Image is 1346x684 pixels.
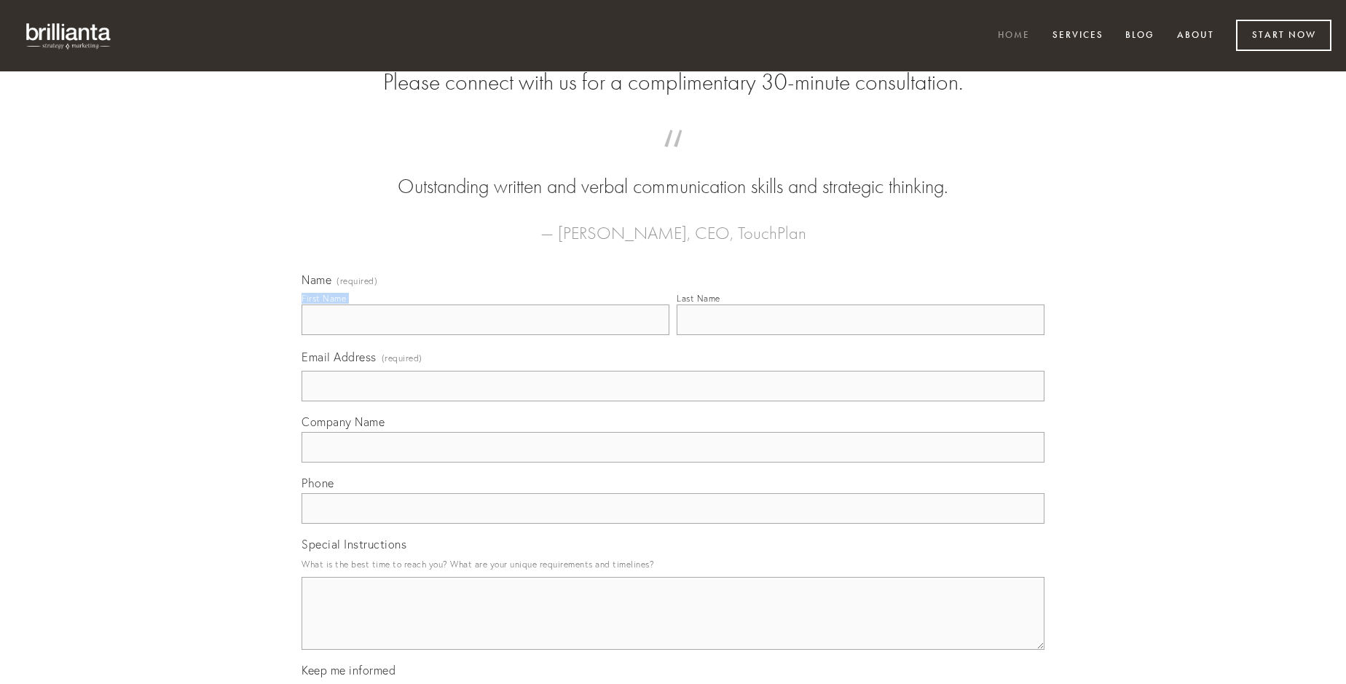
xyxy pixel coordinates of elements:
[302,68,1044,96] h2: Please connect with us for a complimentary 30-minute consultation.
[302,272,331,287] span: Name
[302,293,346,304] div: First Name
[15,15,124,57] img: brillianta - research, strategy, marketing
[336,277,377,286] span: (required)
[325,144,1021,201] blockquote: Outstanding written and verbal communication skills and strategic thinking.
[1236,20,1331,51] a: Start Now
[988,24,1039,48] a: Home
[382,348,422,368] span: (required)
[302,476,334,490] span: Phone
[302,663,395,677] span: Keep me informed
[325,144,1021,173] span: “
[677,293,720,304] div: Last Name
[302,537,406,551] span: Special Instructions
[1116,24,1164,48] a: Blog
[1043,24,1113,48] a: Services
[1168,24,1224,48] a: About
[302,414,385,429] span: Company Name
[302,350,377,364] span: Email Address
[302,554,1044,574] p: What is the best time to reach you? What are your unique requirements and timelines?
[325,201,1021,248] figcaption: — [PERSON_NAME], CEO, TouchPlan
